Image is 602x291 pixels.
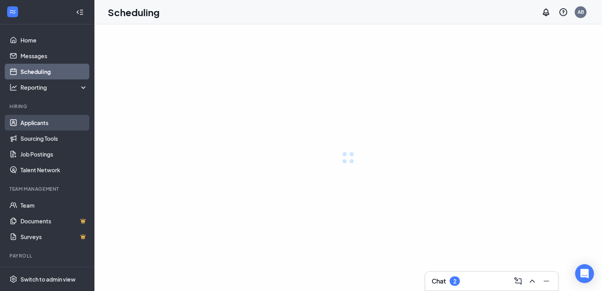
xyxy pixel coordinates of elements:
button: Minimize [539,275,552,287]
svg: Collapse [76,8,84,16]
div: Reporting [20,83,88,91]
div: Open Intercom Messenger [575,264,594,283]
svg: ComposeMessage [513,276,523,286]
a: Scheduling [20,64,88,79]
a: Applicants [20,115,88,131]
a: DocumentsCrown [20,213,88,229]
svg: Notifications [541,7,551,17]
div: Hiring [9,103,86,110]
svg: Settings [9,275,17,283]
a: Team [20,197,88,213]
div: AB [578,9,584,15]
svg: Minimize [542,276,551,286]
h3: Chat [432,277,446,285]
a: Messages [20,48,88,64]
svg: WorkstreamLogo [9,8,17,16]
svg: QuestionInfo [559,7,568,17]
a: Home [20,32,88,48]
svg: ChevronUp [528,276,537,286]
div: Team Management [9,186,86,192]
button: ChevronUp [525,275,538,287]
div: Switch to admin view [20,275,76,283]
a: SurveysCrown [20,229,88,245]
a: Job Postings [20,146,88,162]
a: PayrollCrown [20,264,88,280]
a: Talent Network [20,162,88,178]
div: Payroll [9,252,86,259]
div: 2 [453,278,456,285]
svg: Analysis [9,83,17,91]
button: ComposeMessage [511,275,524,287]
a: Sourcing Tools [20,131,88,146]
h1: Scheduling [108,6,160,19]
